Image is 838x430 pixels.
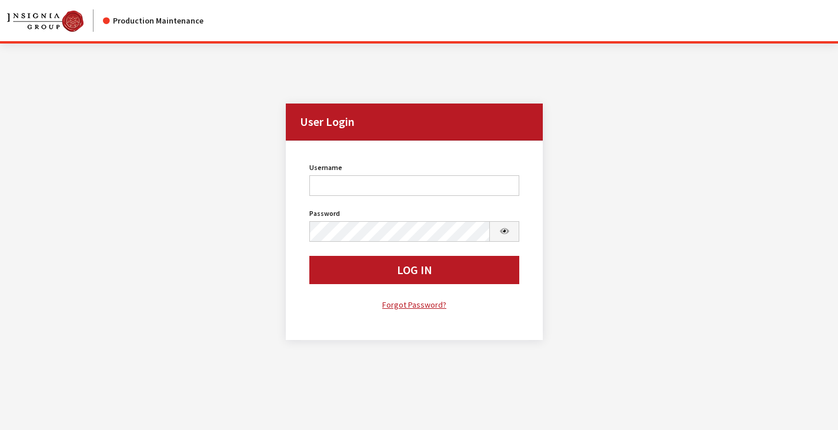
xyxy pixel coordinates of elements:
label: Username [309,162,342,173]
button: Log In [309,256,520,284]
button: Show Password [489,221,520,242]
img: Catalog Maintenance [7,11,84,32]
h2: User Login [286,104,543,141]
a: Insignia Group logo [7,9,103,32]
a: Forgot Password? [309,298,520,312]
div: Production Maintenance [103,15,203,27]
label: Password [309,208,340,219]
